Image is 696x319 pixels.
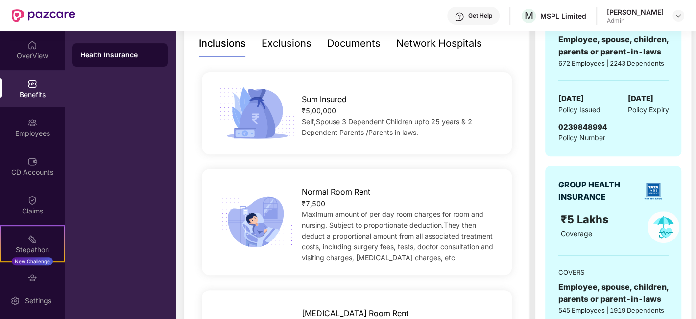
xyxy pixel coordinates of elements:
[627,105,669,115] span: Policy Expiry
[327,36,381,51] div: Documents
[27,79,37,89] img: svg+xml;base64,PHN2ZyBpZD0iQmVuZWZpdHMiIHhtbG5zPSJodHRwOi8vd3d3LnczLm9yZy8yMDAwL3N2ZyIgd2lkdGg9Ij...
[455,12,464,22] img: svg+xml;base64,PHN2ZyBpZD0iSGVscC0zMngzMiIgeG1sbnM9Imh0dHA6Ly93d3cudzMub3JnLzIwMDAvc3ZnIiB3aWR0aD...
[27,273,37,283] img: svg+xml;base64,PHN2ZyBpZD0iRW5kb3JzZW1lbnRzIiB4bWxucz0iaHR0cDovL3d3dy53My5vcmcvMjAwMC9zdmciIHdpZH...
[302,198,498,209] div: ₹7,500
[641,179,666,204] img: insurerLogo
[558,105,600,115] span: Policy Issued
[540,11,586,21] div: MSPL Limited
[561,229,592,238] span: Coverage
[468,12,492,20] div: Get Help
[27,40,37,50] img: svg+xml;base64,PHN2ZyBpZD0iSG9tZSIgeG1sbnM9Imh0dHA6Ly93d3cudzMub3JnLzIwMDAvc3ZnIiB3aWR0aD0iMjAiIG...
[396,36,482,51] div: Network Hospitals
[199,36,246,51] div: Inclusions
[1,245,64,255] div: Stepathon
[27,118,37,128] img: svg+xml;base64,PHN2ZyBpZD0iRW1wbG95ZWVzIiB4bWxucz0iaHR0cDovL3d3dy53My5vcmcvMjAwMC9zdmciIHdpZHRoPS...
[302,210,493,262] span: Maximum amount of per day room charges for room and nursing. Subject to proportionate deduction.T...
[558,58,669,68] div: 672 Employees | 2243 Dependents
[558,281,669,305] div: Employee, spouse, children, parents or parent-in-laws
[558,122,607,132] span: 0239848994
[558,305,669,315] div: 545 Employees | 1919 Dependents
[648,211,679,243] img: policyIcon
[558,33,669,58] div: Employee, spouse, children, parents or parent-in-laws
[216,84,298,142] img: icon
[558,93,583,105] span: [DATE]
[558,179,637,203] div: GROUP HEALTH INSURANCE
[302,117,472,136] span: Self,Spouse 3 Dependent Children upto 25 years & 2 Dependent Parents /Parents in laws.
[525,10,533,22] span: M
[27,157,37,166] img: svg+xml;base64,PHN2ZyBpZD0iQ0RfQWNjb3VudHMiIGRhdGEtbmFtZT0iQ0QgQWNjb3VudHMiIHhtbG5zPSJodHRwOi8vd3...
[80,50,160,60] div: Health Insurance
[27,234,37,244] img: svg+xml;base64,PHN2ZyB4bWxucz0iaHR0cDovL3d3dy53My5vcmcvMjAwMC9zdmciIHdpZHRoPSIyMSIgaGVpZ2h0PSIyMC...
[607,17,664,25] div: Admin
[302,93,347,106] span: Sum Insured
[302,186,370,198] span: Normal Room Rent
[558,133,605,142] span: Policy Number
[302,106,498,116] div: ₹5,00,000
[607,7,664,17] div: [PERSON_NAME]
[558,267,669,277] div: COVERS
[10,296,20,306] img: svg+xml;base64,PHN2ZyBpZD0iU2V0dGluZy0yMHgyMCIgeG1sbnM9Imh0dHA6Ly93d3cudzMub3JnLzIwMDAvc3ZnIiB3aW...
[27,195,37,205] img: svg+xml;base64,PHN2ZyBpZD0iQ2xhaW0iIHhtbG5zPSJodHRwOi8vd3d3LnczLm9yZy8yMDAwL3N2ZyIgd2lkdGg9IjIwIi...
[12,257,53,265] div: New Challenge
[674,12,682,20] img: svg+xml;base64,PHN2ZyBpZD0iRHJvcGRvd24tMzJ4MzIiIHhtbG5zPSJodHRwOi8vd3d3LnczLm9yZy8yMDAwL3N2ZyIgd2...
[22,296,54,306] div: Settings
[262,36,312,51] div: Exclusions
[627,93,653,105] span: [DATE]
[561,213,611,226] span: ₹5 Lakhs
[12,9,75,22] img: New Pazcare Logo
[216,193,298,251] img: icon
